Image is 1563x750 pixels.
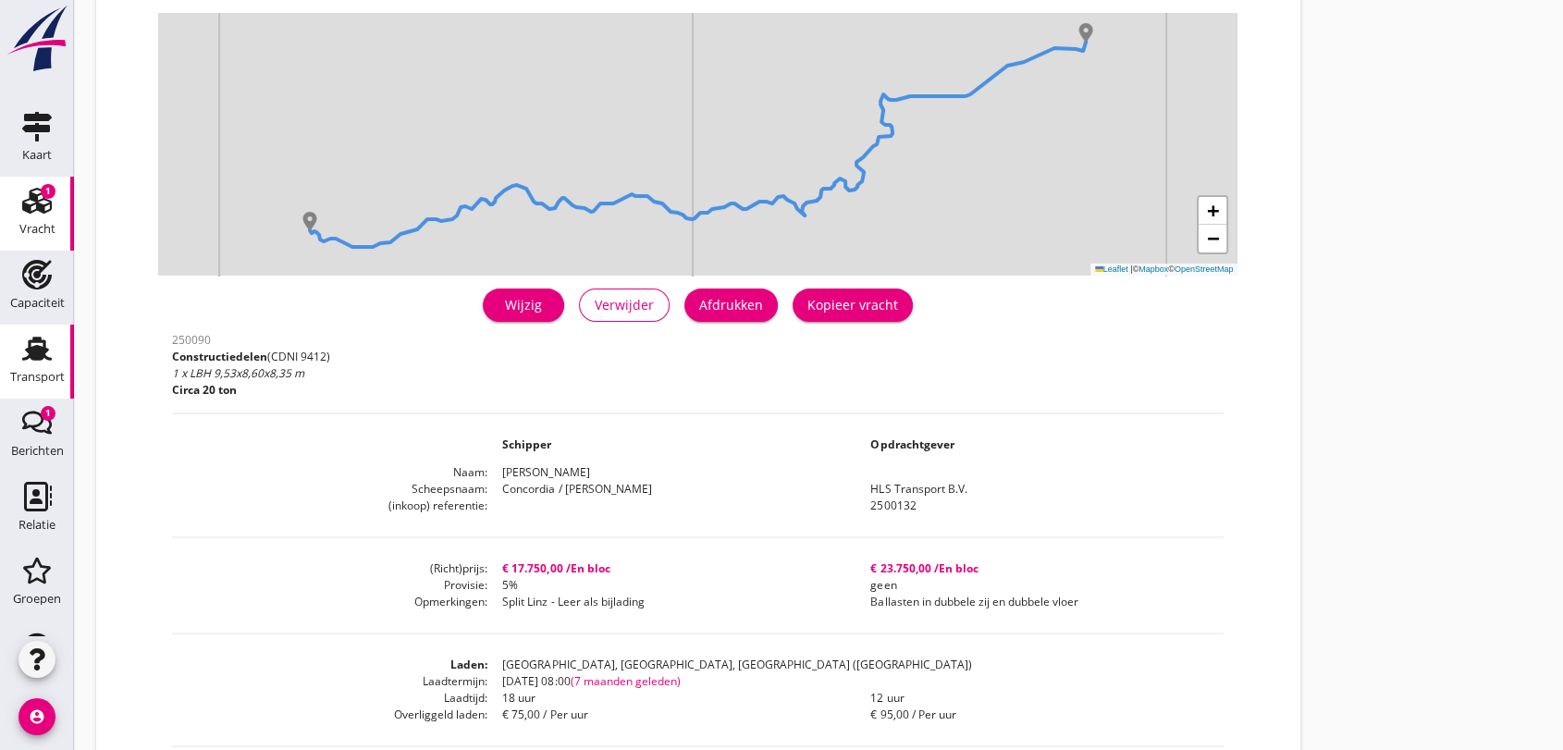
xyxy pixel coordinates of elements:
dd: 12 uur [855,690,1224,707]
dd: € 95,00 / Per uur [855,707,1224,723]
dt: Provisie [172,577,487,594]
dd: Concordia / [PERSON_NAME] [487,481,855,498]
dt: Laadtijd [172,690,487,707]
dt: (inkoop) referentie [172,498,487,514]
dd: [GEOGRAPHIC_DATA], [GEOGRAPHIC_DATA], [GEOGRAPHIC_DATA] ([GEOGRAPHIC_DATA]) [487,657,1224,673]
a: Wijzig [483,289,564,322]
span: 250090 [172,332,211,348]
div: Verwijder [595,295,654,314]
i: account_circle [18,698,55,735]
dd: € 17.750,00 /En bloc [487,560,855,577]
dt: Laadtermijn [172,673,487,690]
img: Marker [301,212,319,230]
dd: 2500132 [855,498,1224,514]
span: Constructiedelen [172,349,267,364]
button: Kopieer vracht [793,289,913,322]
p: (CDNI 9412) [172,349,330,365]
span: + [1207,199,1219,222]
dd: 5% [487,577,855,594]
button: Afdrukken [684,289,778,322]
div: Kopieer vracht [807,295,898,314]
dd: Ballasten in dubbele zij en dubbele vloer [855,594,1224,610]
dt: Opmerkingen [172,594,487,610]
dt: Naam [172,464,487,481]
dd: [PERSON_NAME] [487,464,1224,481]
img: Marker [1077,23,1095,42]
div: 1 [41,406,55,421]
dt: Scheepsnaam [172,481,487,498]
dd: Opdrachtgever [855,436,1224,453]
p: Circa 20 ton [172,382,330,399]
div: Capaciteit [10,297,65,309]
span: | [1130,264,1132,274]
a: Mapbox [1138,264,1168,274]
div: Relatie [18,519,55,531]
span: 1 x LBH 9,53x8,60x8,35 m [172,365,304,381]
img: logo-small.a267ee39.svg [4,5,70,73]
button: Verwijder [579,289,670,322]
dd: geen [855,577,1224,594]
a: OpenStreetMap [1175,264,1234,274]
dd: HLS Transport B.V. [855,481,1224,498]
dt: Laden [172,657,487,673]
div: Kaart [22,149,52,161]
div: Groepen [13,593,61,605]
dd: [DATE] 08:00 [487,673,1224,690]
div: © © [1090,264,1238,276]
a: Zoom in [1199,197,1226,225]
div: Afdrukken [699,295,763,314]
a: Leaflet [1095,264,1128,274]
div: 1 [41,184,55,199]
dd: € 23.750,00 /En bloc [855,560,1224,577]
span: (7 maanden geleden) [570,673,680,689]
dd: Split Linz - Leer als bijlading [487,594,855,610]
div: Berichten [11,445,64,457]
div: Vracht [19,223,55,235]
div: Wijzig [498,295,549,314]
dd: 18 uur [487,690,855,707]
a: Zoom out [1199,225,1226,252]
span: − [1207,227,1219,250]
dd: € 75,00 / Per uur [487,707,855,723]
div: Transport [10,371,65,383]
dt: (Richt)prijs [172,560,487,577]
dt: Overliggeld laden [172,707,487,723]
dd: Schipper [487,436,855,453]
